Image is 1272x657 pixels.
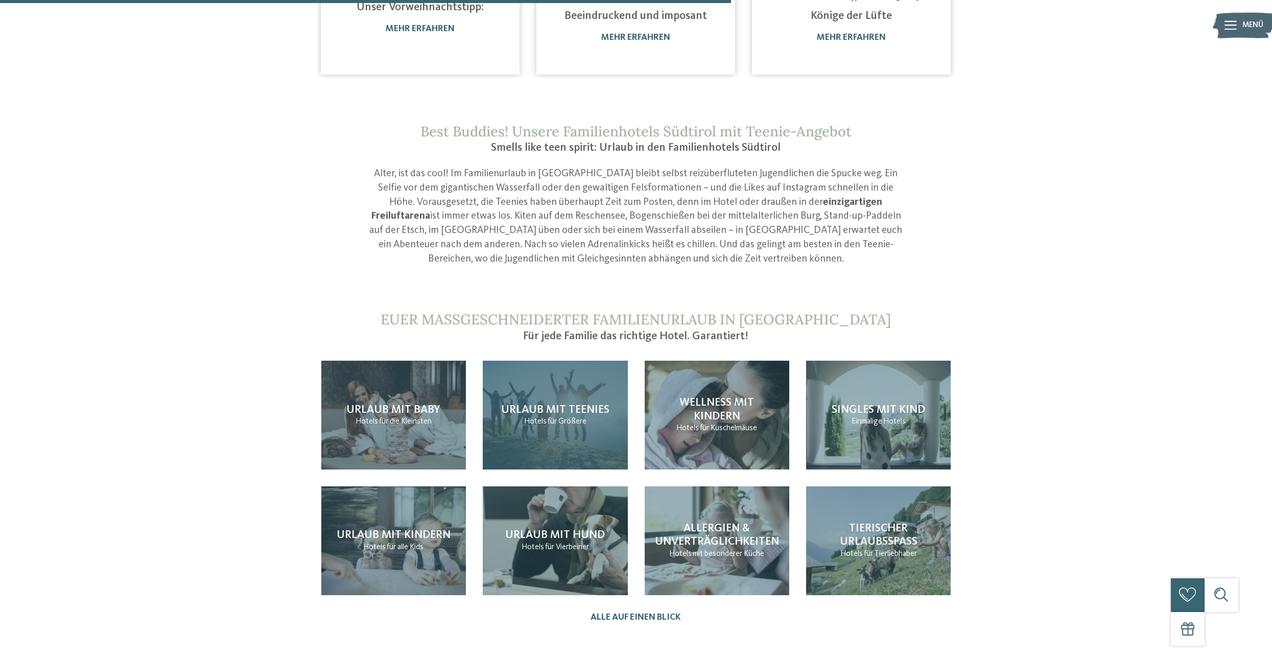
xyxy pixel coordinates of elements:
a: Alle auf einen Blick [591,612,681,623]
span: Tierischer Urlaubsspaß [840,523,917,547]
span: für Größere [548,417,586,426]
a: Urlaub mit Teenagern in Südtirol geplant? Urlaub mit Kindern Hotels für alle Kids [321,486,466,595]
span: Euer maßgeschneiderter Familienurlaub in [GEOGRAPHIC_DATA] [381,310,891,328]
a: Urlaub mit Teenagern in Südtirol geplant? Urlaub mit Teenies Hotels für Größere [483,361,627,470]
span: für Tierliebhaber [864,550,917,558]
span: Hotels [883,417,906,426]
span: Urlaub mit Hund [505,529,605,541]
p: Alter, ist das cool! Im Familienurlaub in [GEOGRAPHIC_DATA] bleibt selbst reizüberfluteten Jugend... [369,167,903,266]
span: Singles mit Kind [832,404,925,415]
a: Beeindruckend und imposant [564,10,707,21]
a: Urlaub mit Teenagern in Südtirol geplant? Urlaub mit Baby Hotels für die Kleinsten [321,361,466,470]
a: Urlaub mit Teenagern in Südtirol geplant? Urlaub mit Hund Hotels für Vierbeiner [483,486,627,595]
a: Unser Vorweihnachtstipp: [357,2,484,13]
span: Hotels [522,543,544,551]
span: Smells like teen spirit: Urlaub in den Familienhotels Südtirol [491,142,781,153]
span: Hotels [363,543,386,551]
a: mehr erfahren [386,25,455,33]
span: Urlaub mit Baby [346,404,440,415]
span: Einmalige [852,417,882,426]
span: Hotels [669,550,692,558]
span: Best Buddies! Unsere Familienhotels Südtirol mit Teenie-Angebot [420,122,852,140]
span: für Kuschelmäuse [700,424,757,432]
span: für die Kleinsten [379,417,432,426]
span: für alle Kids [387,543,423,551]
span: Hotels [356,417,378,426]
span: für Vierbeiner [545,543,589,551]
span: Urlaub mit Teenies [501,404,609,415]
span: Für jede Familie das richtige Hotel. Garantiert! [523,331,748,342]
span: Allergien & Unverträglichkeiten [655,523,779,547]
span: Hotels [676,424,699,432]
a: Urlaub mit Teenagern in Südtirol geplant? Wellness mit Kindern Hotels für Kuschelmäuse [645,361,789,470]
span: Wellness mit Kindern [679,397,754,421]
a: Könige der Lüfte [811,10,892,21]
span: Urlaub mit Kindern [337,529,451,541]
a: mehr erfahren [817,33,886,42]
a: Urlaub mit Teenagern in Südtirol geplant? Allergien & Unverträglichkeiten Hotels mit besonderer K... [645,486,789,595]
span: Hotels [524,417,547,426]
a: mehr erfahren [601,33,670,42]
span: Hotels [840,550,863,558]
a: Urlaub mit Teenagern in Südtirol geplant? Singles mit Kind Einmalige Hotels [806,361,951,470]
span: mit besonderer Küche [693,550,764,558]
a: Urlaub mit Teenagern in Südtirol geplant? Tierischer Urlaubsspaß Hotels für Tierliebhaber [806,486,951,595]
